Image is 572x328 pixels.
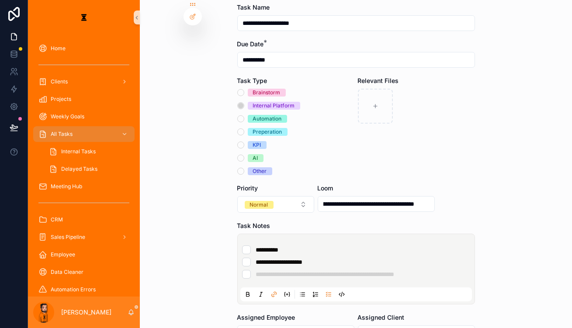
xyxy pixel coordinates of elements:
[44,144,135,159] a: Internal Tasks
[51,269,83,276] span: Data Cleaner
[51,183,82,190] span: Meeting Hub
[51,113,84,120] span: Weekly Goals
[237,222,270,229] span: Task Notes
[51,45,66,52] span: Home
[253,141,261,149] div: KPI
[61,166,97,173] span: Delayed Tasks
[253,89,281,97] div: Brainstorm
[77,10,91,24] img: App logo
[44,161,135,177] a: Delayed Tasks
[250,201,268,209] div: Normal
[51,286,96,293] span: Automation Errors
[51,216,63,223] span: CRM
[33,109,135,124] a: Weekly Goals
[33,74,135,90] a: Clients
[51,251,75,258] span: Employee
[253,128,282,136] div: Preperation
[51,234,85,241] span: Sales Pipeline
[33,126,135,142] a: All Tasks
[237,40,264,48] span: Due Date
[33,264,135,280] a: Data Cleaner
[358,314,405,321] span: Assigned Client
[237,314,295,321] span: Assigned Employee
[253,102,295,110] div: Internal Platform
[237,184,258,192] span: Priority
[253,154,258,162] div: AI
[33,41,135,56] a: Home
[28,35,140,297] div: scrollable content
[237,196,314,213] button: Select Button
[33,247,135,262] a: Employee
[358,77,399,84] span: Relevant Files
[33,212,135,228] a: CRM
[237,77,267,84] span: Task Type
[253,167,267,175] div: Other
[237,3,270,11] span: Task Name
[33,91,135,107] a: Projects
[253,115,282,123] div: Automation
[61,308,111,317] p: [PERSON_NAME]
[33,179,135,194] a: Meeting Hub
[33,282,135,297] a: Automation Errors
[61,148,96,155] span: Internal Tasks
[33,229,135,245] a: Sales Pipeline
[51,96,71,103] span: Projects
[51,78,68,85] span: Clients
[318,184,333,192] span: Loom
[51,131,73,138] span: All Tasks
